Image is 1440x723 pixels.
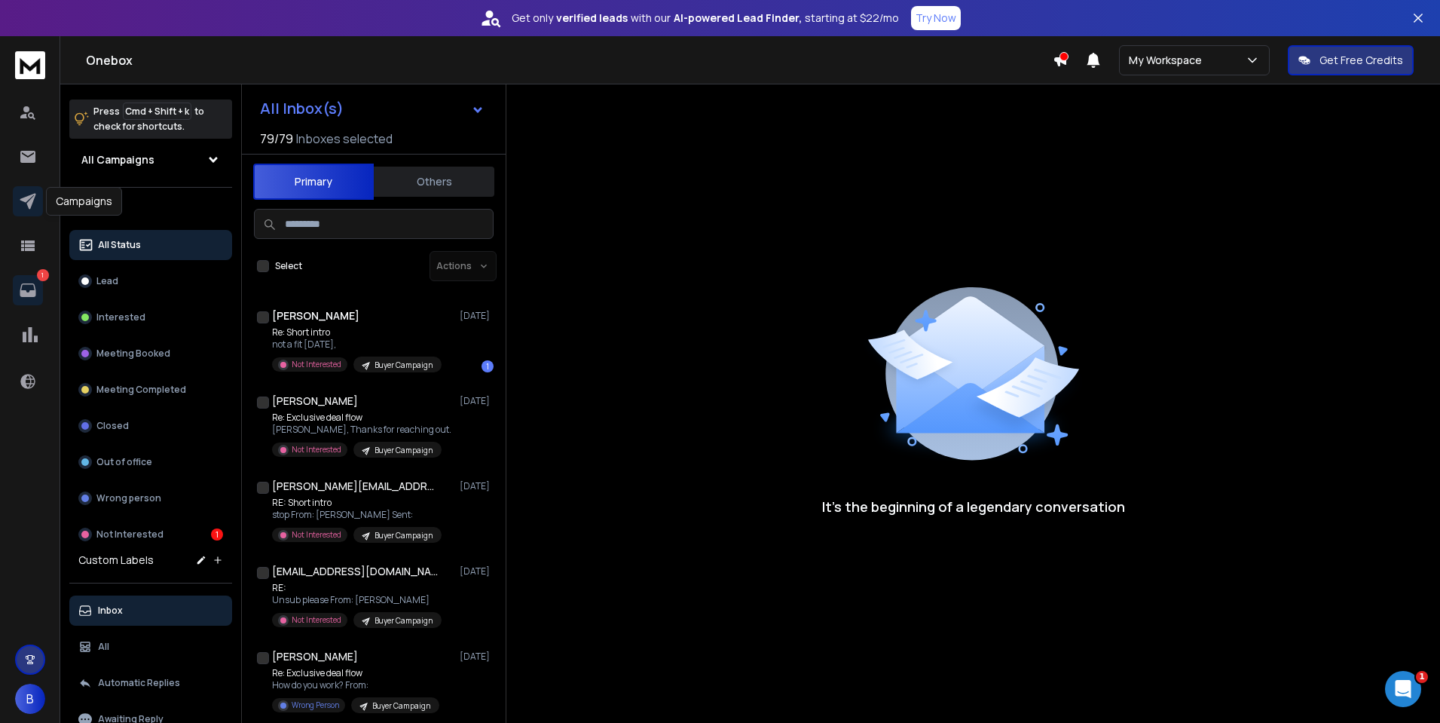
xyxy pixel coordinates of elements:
[272,424,451,436] p: [PERSON_NAME], Thanks for reaching out.
[69,230,232,260] button: All Status
[272,394,358,409] h1: [PERSON_NAME]
[372,700,430,712] p: Buyer Campaign
[86,51,1053,69] h1: Onebox
[272,497,442,509] p: RE: Short intro
[69,375,232,405] button: Meeting Completed
[292,444,341,455] p: Not Interested
[1129,53,1208,68] p: My Workspace
[69,483,232,513] button: Wrong person
[69,596,232,626] button: Inbox
[272,326,442,339] p: Re: Short intro
[460,651,494,663] p: [DATE]
[253,164,374,200] button: Primary
[96,275,118,287] p: Lead
[512,11,899,26] p: Get only with our starting at $22/mo
[69,200,232,221] h3: Filters
[374,165,494,198] button: Others
[272,594,442,606] p: Unsub please From: [PERSON_NAME]
[272,667,439,679] p: Re: Exclusive deal flow
[15,684,45,714] button: B
[69,145,232,175] button: All Campaigns
[98,677,180,689] p: Automatic Replies
[556,11,628,26] strong: verified leads
[1385,671,1421,707] iframe: Intercom live chat
[96,348,170,360] p: Meeting Booked
[69,519,232,550] button: Not Interested1
[272,412,451,424] p: Re: Exclusive deal flow
[46,187,122,216] div: Campaigns
[272,308,359,323] h1: [PERSON_NAME]
[13,275,43,305] a: 1
[98,239,141,251] p: All Status
[674,11,802,26] strong: AI-powered Lead Finder,
[96,492,161,504] p: Wrong person
[123,103,191,120] span: Cmd + Shift + k
[37,269,49,281] p: 1
[272,649,358,664] h1: [PERSON_NAME]
[275,260,302,272] label: Select
[98,641,109,653] p: All
[211,528,223,541] div: 1
[460,310,494,322] p: [DATE]
[260,130,293,148] span: 79 / 79
[292,614,341,626] p: Not Interested
[78,553,154,568] h3: Custom Labels
[272,679,439,691] p: How do you work? From:
[96,456,152,468] p: Out of office
[96,311,145,323] p: Interested
[916,11,956,26] p: Try Now
[292,700,339,711] p: Wrong Person
[69,411,232,441] button: Closed
[93,104,204,134] p: Press to check for shortcuts.
[822,496,1125,517] p: It’s the beginning of a legendary conversation
[98,605,123,617] p: Inbox
[272,479,438,494] h1: [PERSON_NAME][EMAIL_ADDRESS][DOMAIN_NAME]
[69,339,232,369] button: Meeting Booked
[272,339,442,351] p: not a fit [DATE],
[81,152,154,167] h1: All Campaigns
[96,384,186,396] p: Meeting Completed
[375,360,433,371] p: Buyer Campaign
[296,130,393,148] h3: Inboxes selected
[272,564,438,579] h1: [EMAIL_ADDRESS][DOMAIN_NAME]
[15,51,45,79] img: logo
[69,302,232,332] button: Interested
[375,615,433,626] p: Buyer Campaign
[292,359,341,370] p: Not Interested
[1319,53,1403,68] p: Get Free Credits
[1416,671,1428,683] span: 1
[460,395,494,407] p: [DATE]
[911,6,961,30] button: Try Now
[460,565,494,577] p: [DATE]
[260,101,344,116] h1: All Inbox(s)
[375,445,433,456] p: Buyer Campaign
[69,447,232,477] button: Out of office
[272,582,442,594] p: RE:
[482,360,494,372] div: 1
[96,420,129,432] p: Closed
[460,480,494,492] p: [DATE]
[1288,45,1414,75] button: Get Free Credits
[375,530,433,541] p: Buyer Campaign
[69,668,232,698] button: Automatic Replies
[69,266,232,296] button: Lead
[272,509,442,521] p: stop From: [PERSON_NAME] Sent:
[292,529,341,541] p: Not Interested
[96,528,164,541] p: Not Interested
[248,93,497,124] button: All Inbox(s)
[69,632,232,662] button: All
